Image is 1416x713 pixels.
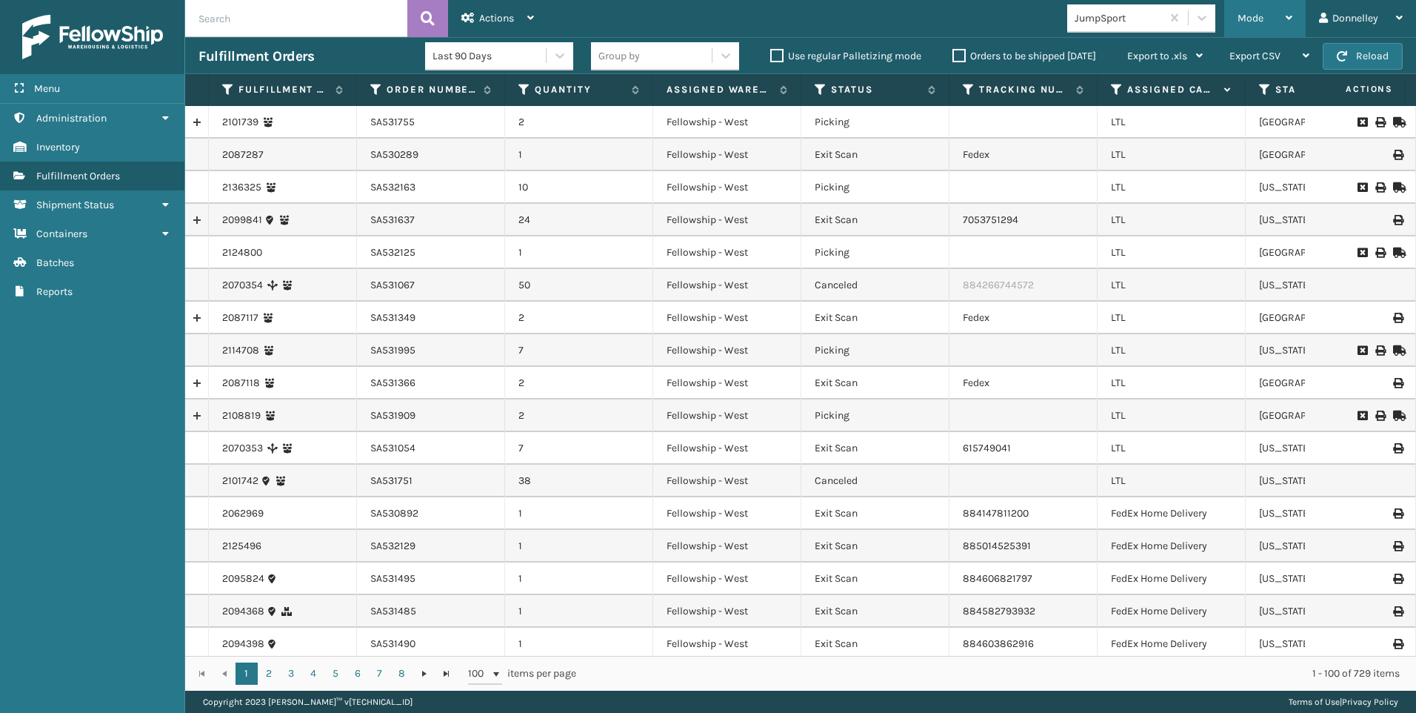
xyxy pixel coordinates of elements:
[1246,106,1394,139] td: [GEOGRAPHIC_DATA]
[357,334,505,367] td: SA531995
[324,663,347,685] a: 5
[505,171,653,204] td: 10
[949,302,1098,334] td: Fedex
[505,204,653,236] td: 24
[535,83,624,96] label: Quantity
[653,334,801,367] td: Fellowship - West
[391,663,413,685] a: 8
[468,666,490,681] span: 100
[653,171,801,204] td: Fellowship - West
[36,285,73,298] span: Reports
[357,595,505,628] td: SA531485
[357,563,505,595] td: SA531495
[1098,432,1246,465] td: LTL
[667,83,772,96] label: Assigned Warehouse
[801,563,949,595] td: Exit Scan
[801,595,949,628] td: Exit Scan
[1393,508,1402,519] i: Print Label
[357,204,505,236] td: SA531637
[505,367,653,399] td: 2
[1393,606,1402,617] i: Print Label
[1289,697,1340,707] a: Terms of Use
[357,465,505,497] td: SA531751
[222,213,262,228] a: 2099841
[222,539,261,554] a: 2125496
[653,269,801,302] td: Fellowship - West
[653,595,801,628] td: Fellowship - West
[222,147,264,162] a: 2087287
[1342,697,1398,707] a: Privacy Policy
[801,530,949,563] td: Exit Scan
[1393,345,1402,356] i: Mark as Shipped
[36,256,74,269] span: Batches
[963,507,1029,520] a: 884147811200
[203,691,413,713] p: Copyright 2023 [PERSON_NAME]™ v [TECHNICAL_ID]
[1246,204,1394,236] td: [US_STATE]
[222,441,263,456] a: 2070353
[1246,302,1394,334] td: [GEOGRAPHIC_DATA]
[949,204,1098,236] td: 7053751294
[505,432,653,465] td: 7
[963,637,1034,650] a: 884603862916
[1098,628,1246,660] td: FedEx Home Delivery
[952,50,1096,62] label: Orders to be shipped [DATE]
[653,628,801,660] td: Fellowship - West
[653,497,801,530] td: Fellowship - West
[222,180,261,195] a: 2136325
[801,497,949,530] td: Exit Scan
[1246,399,1394,432] td: [GEOGRAPHIC_DATA]
[357,530,505,563] td: SA532129
[505,465,653,497] td: 38
[1393,313,1402,323] i: Print BOL
[1229,50,1280,62] span: Export CSV
[801,302,949,334] td: Exit Scan
[505,497,653,530] td: 1
[1127,83,1217,96] label: Assigned Carrier Service
[1246,497,1394,530] td: [US_STATE]
[1246,628,1394,660] td: [US_STATE]
[357,171,505,204] td: SA532163
[441,668,452,680] span: Go to the last page
[222,604,264,619] a: 2094368
[1246,334,1394,367] td: [US_STATE]
[653,139,801,171] td: Fellowship - West
[222,343,259,358] a: 2114708
[36,141,80,153] span: Inventory
[357,367,505,399] td: SA531366
[280,663,302,685] a: 3
[22,15,163,59] img: logo
[1393,639,1402,649] i: Print Label
[963,572,1032,585] a: 884606821797
[1289,691,1398,713] div: |
[36,112,107,125] span: Administration
[433,48,547,64] div: Last 90 Days
[1393,541,1402,551] i: Print Label
[387,83,476,96] label: Order Number
[1098,334,1246,367] td: LTL
[1375,248,1384,258] i: Print BOL
[653,563,801,595] td: Fellowship - West
[1098,530,1246,563] td: FedEx Home Delivery
[1393,411,1402,421] i: Mark as Shipped
[357,399,505,432] td: SA531909
[1098,595,1246,628] td: FedEx Home Delivery
[357,139,505,171] td: SA530289
[505,595,653,628] td: 1
[597,666,1400,681] div: 1 - 100 of 729 items
[369,663,391,685] a: 7
[653,530,801,563] td: Fellowship - West
[1098,171,1246,204] td: LTL
[1393,248,1402,258] i: Mark as Shipped
[801,432,949,465] td: Exit Scan
[1299,77,1402,102] span: Actions
[413,663,435,685] a: Go to the next page
[653,236,801,269] td: Fellowship - West
[505,139,653,171] td: 1
[963,605,1035,617] a: 884582793932
[801,269,949,302] td: Canceled
[357,497,505,530] td: SA530892
[963,540,1031,552] a: 885014525391
[347,663,369,685] a: 6
[222,278,263,293] a: 2070354
[801,204,949,236] td: Exit Scan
